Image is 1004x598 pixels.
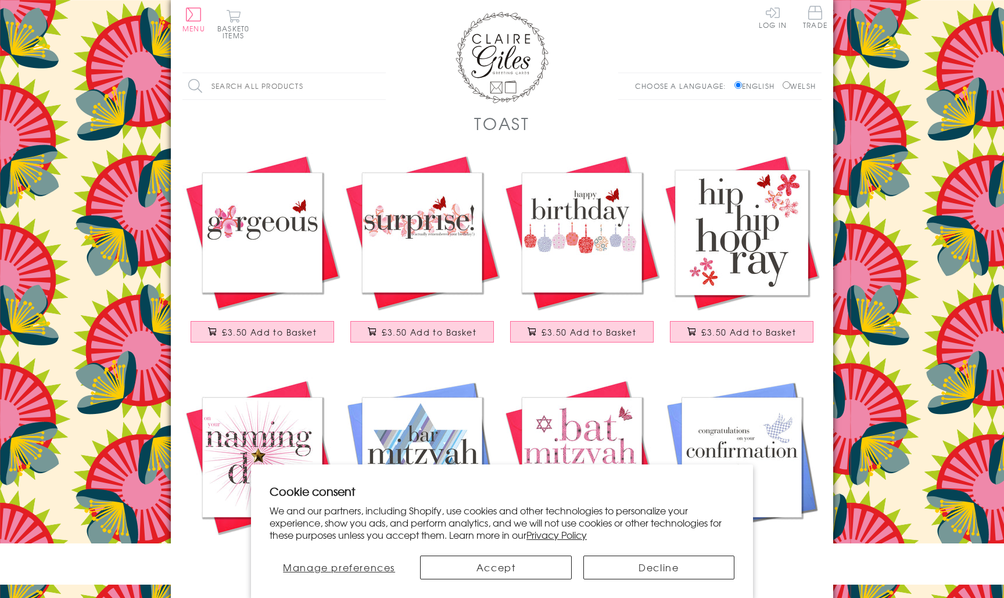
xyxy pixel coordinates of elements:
a: Trade [803,6,827,31]
input: English [734,81,742,89]
span: Menu [182,23,205,34]
a: Baby Naming Card, Pink Stars, Embellished with a shiny padded star £3.50 Add to Basket [182,377,342,579]
a: Birthday Card, Hip Hip Hooray!, embellished with a pretty fabric butterfly £3.50 Add to Basket [662,153,822,354]
input: Search [374,73,386,99]
a: Birthday Card, Pink Flowers, embellished with a pretty fabric butterfly £3.50 Add to Basket [342,153,502,354]
button: Basket0 items [217,9,249,39]
span: £3.50 Add to Basket [222,326,317,338]
span: Manage preferences [283,560,395,574]
h2: Cookie consent [270,483,734,499]
img: Claire Giles Greetings Cards [456,12,548,103]
img: Bat Mitzvah Card, Pink Star, maxel tov, embellished with a fabric butterfly [502,377,662,537]
a: Log In [759,6,787,28]
button: £3.50 Add to Basket [191,321,335,343]
a: Birthday Card, Cakes, Happy Birthday, embellished with a pretty fabric butterfly £3.50 Add to Basket [502,153,662,354]
img: Confirmation Congratulations Card, Blue Dove, Embellished with a padded star [662,377,822,537]
button: Accept [420,556,571,579]
img: Birthday Card, Pink Flower, Gorgeous, embellished with a pretty fabric butterfly [182,153,342,312]
p: We and our partners, including Shopify, use cookies and other technologies to personalize your ex... [270,505,734,541]
img: Baby Naming Card, Pink Stars, Embellished with a shiny padded star [182,377,342,537]
label: Welsh [783,81,816,91]
a: Privacy Policy [526,528,587,542]
input: Welsh [783,81,790,89]
button: £3.50 Add to Basket [670,321,814,343]
h1: Toast [474,111,530,135]
span: Trade [803,6,827,28]
button: £3.50 Add to Basket [510,321,654,343]
button: Decline [583,556,734,579]
span: £3.50 Add to Basket [382,326,476,338]
a: Birthday Card, Pink Flower, Gorgeous, embellished with a pretty fabric butterfly £3.50 Add to Basket [182,153,342,354]
span: £3.50 Add to Basket [542,326,636,338]
span: £3.50 Add to Basket [701,326,796,338]
button: Manage preferences [270,556,408,579]
a: Religious Occassions Card, Blue Star, Bar Mitzvah maxel tov £3.50 Add to Basket [342,377,502,579]
img: Birthday Card, Pink Flowers, embellished with a pretty fabric butterfly [342,153,502,312]
a: Bat Mitzvah Card, Pink Star, maxel tov, embellished with a fabric butterfly £3.50 Add to Basket [502,377,662,579]
input: Search all products [182,73,386,99]
img: Birthday Card, Cakes, Happy Birthday, embellished with a pretty fabric butterfly [502,153,662,312]
label: English [734,81,780,91]
img: Birthday Card, Hip Hip Hooray!, embellished with a pretty fabric butterfly [662,153,822,312]
button: Menu [182,8,205,32]
img: Religious Occassions Card, Blue Star, Bar Mitzvah maxel tov [342,377,502,537]
a: Confirmation Congratulations Card, Blue Dove, Embellished with a padded star £3.50 Add to Basket [662,377,822,579]
p: Choose a language: [635,81,732,91]
span: 0 items [223,23,249,41]
button: £3.50 Add to Basket [350,321,494,343]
